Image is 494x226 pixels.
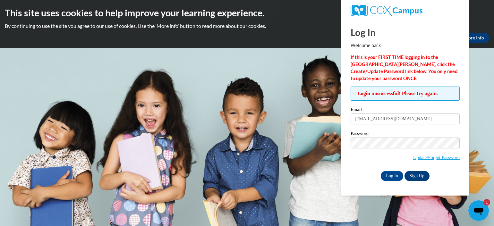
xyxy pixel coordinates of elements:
[351,131,460,138] label: Password
[405,171,430,181] a: Sign Up
[381,171,403,181] input: Log In
[413,155,460,160] a: Update/Forgot Password
[5,22,489,29] p: By continuing to use the site you agree to our use of cookies. Use the ‘More info’ button to read...
[351,42,460,49] p: Welcome back!
[351,5,460,16] a: COX Campus
[468,200,489,221] iframe: Button to launch messaging window, 1 unread message
[351,26,460,39] h1: Log In
[459,33,489,43] a: More Info
[477,199,490,205] iframe: Number of unread messages
[5,6,489,19] h2: This site uses cookies to help improve your learning experience.
[351,54,457,81] strong: If this is your FIRST TIME logging in to the [GEOGRAPHIC_DATA][PERSON_NAME], click the Create/Upd...
[351,107,460,113] label: Email
[351,5,422,16] img: COX Campus
[351,87,460,101] span: Login unsuccessful! Please try again.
